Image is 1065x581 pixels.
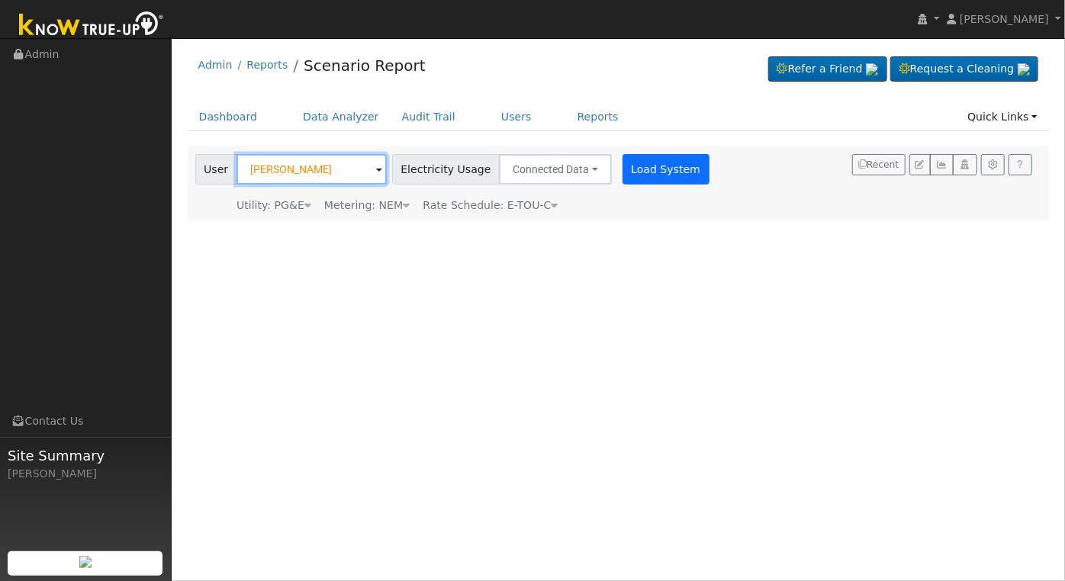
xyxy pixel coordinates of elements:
a: Quick Links [956,103,1049,131]
img: retrieve [79,556,92,568]
span: User [195,154,237,185]
div: [PERSON_NAME] [8,466,163,482]
img: Know True-Up [11,8,172,43]
a: Admin [198,59,233,71]
a: Dashboard [188,103,269,131]
a: Reports [246,59,288,71]
span: Alias: HETOUC [423,199,558,211]
button: Login As [953,154,977,175]
a: Reports [566,103,630,131]
a: Refer a Friend [768,56,887,82]
button: Multi-Series Graph [930,154,954,175]
button: Settings [981,154,1005,175]
button: Load System [623,154,709,185]
button: Connected Data [499,154,612,185]
a: Users [490,103,543,131]
input: Select a User [236,154,387,185]
span: Site Summary [8,445,163,466]
div: Utility: PG&E [236,197,311,213]
a: Scenario Report [304,56,426,75]
a: Data Analyzer [291,103,391,131]
div: Metering: NEM [324,197,410,213]
span: [PERSON_NAME] [960,13,1049,25]
a: Request a Cleaning [890,56,1038,82]
button: Edit User [909,154,931,175]
span: Electricity Usage [392,154,500,185]
img: retrieve [866,63,878,75]
a: Help Link [1009,154,1032,175]
a: Audit Trail [391,103,467,131]
img: retrieve [1018,63,1030,75]
button: Recent [852,154,906,175]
